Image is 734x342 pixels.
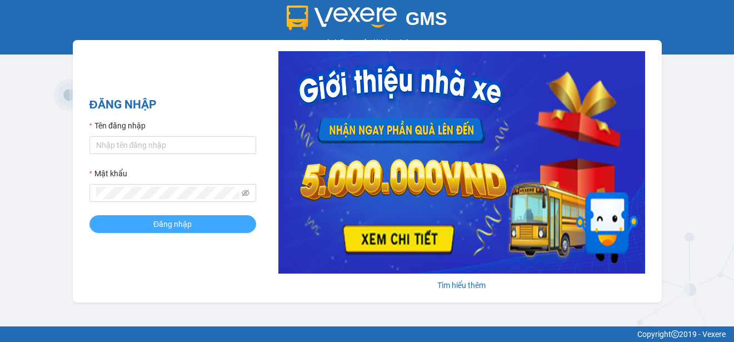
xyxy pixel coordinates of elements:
[278,279,645,291] div: Tìm hiểu thêm
[242,189,249,197] span: eye-invisible
[278,51,645,274] img: banner-0
[89,120,146,132] label: Tên đăng nhập
[96,187,239,199] input: Mật khẩu
[89,215,256,233] button: Đăng nhập
[89,136,256,154] input: Tên đăng nhập
[287,17,447,26] a: GMS
[89,96,256,114] h2: ĐĂNG NHẬP
[89,167,127,180] label: Mật khẩu
[287,6,397,30] img: logo 2
[8,328,726,340] div: Copyright 2019 - Vexere
[153,218,192,230] span: Đăng nhập
[671,330,679,338] span: copyright
[406,8,447,29] span: GMS
[3,37,731,49] div: Hệ thống quản lý hàng hóa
